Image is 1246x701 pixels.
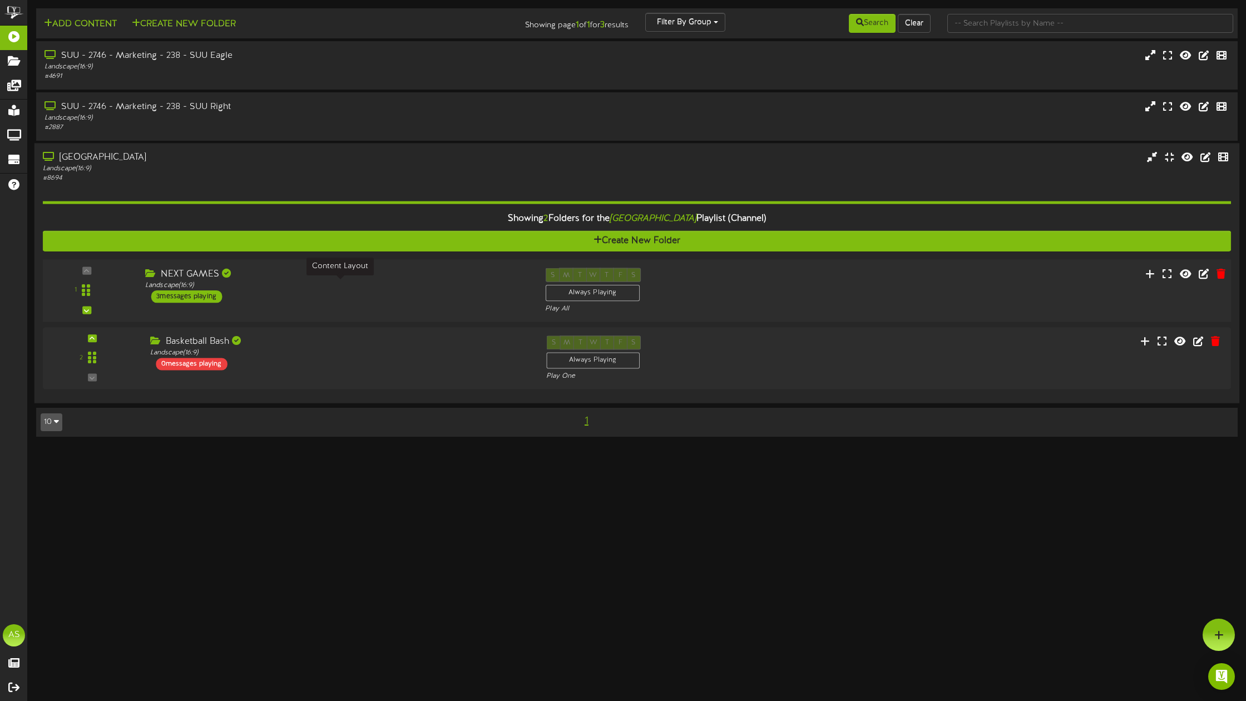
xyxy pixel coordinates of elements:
button: Clear [898,14,931,33]
div: Showing Folders for the Playlist (Channel) [34,207,1239,231]
div: Play One [546,372,827,381]
div: # 4691 [44,72,528,81]
button: 10 [41,413,62,431]
div: Landscape ( 16:9 ) [43,165,528,174]
button: Search [849,14,896,33]
div: Landscape ( 16:9 ) [150,349,530,358]
button: Filter By Group [645,13,725,32]
div: Play All [545,304,828,314]
strong: 1 [587,20,590,30]
div: [GEOGRAPHIC_DATA] [43,152,528,165]
div: # 2887 [44,123,528,132]
div: SUU - 2746 - Marketing - 238 - SUU Right [44,101,528,113]
div: Always Playing [545,285,639,302]
span: 2 [543,214,548,224]
i: [GEOGRAPHIC_DATA] [610,214,696,224]
div: SUU - 2746 - Marketing - 238 - SUU Eagle [44,50,528,62]
div: Open Intercom Messenger [1208,663,1235,690]
strong: 3 [600,20,605,30]
div: NEXT GAMES [145,268,528,281]
span: 1 [582,415,591,427]
button: Add Content [41,17,120,31]
div: # 8694 [43,174,528,184]
div: Landscape ( 16:9 ) [145,281,528,290]
div: AS [3,624,25,646]
div: Basketball Bash [150,336,530,349]
strong: 1 [576,20,579,30]
div: Showing page of for results [436,13,637,32]
input: -- Search Playlists by Name -- [947,14,1233,33]
button: Create New Folder [128,17,239,31]
div: Landscape ( 16:9 ) [44,62,528,72]
div: 3 messages playing [151,290,222,303]
button: Create New Folder [43,231,1231,251]
div: Always Playing [546,353,640,369]
div: 0 messages playing [156,358,227,371]
div: Landscape ( 16:9 ) [44,113,528,123]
